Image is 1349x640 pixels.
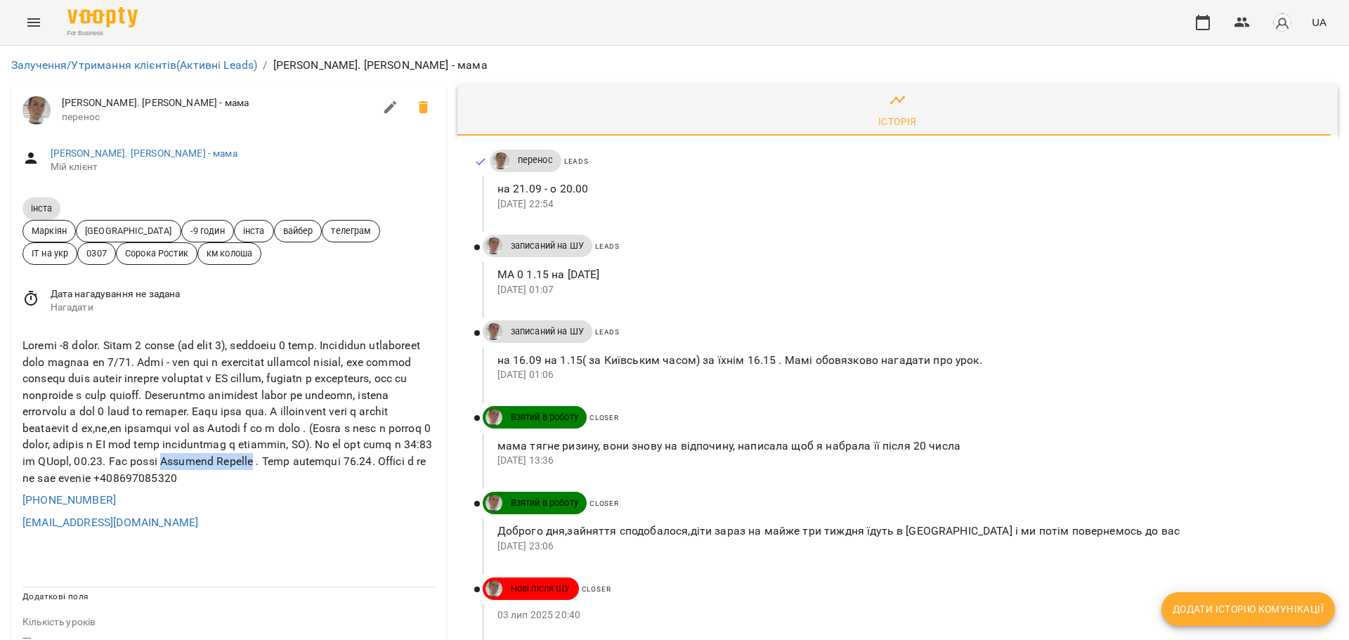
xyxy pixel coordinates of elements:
[22,202,60,214] span: інста
[235,224,273,237] span: інста
[595,328,620,336] span: Leads
[198,247,261,260] span: км колоша
[485,495,502,511] img: ДТ УКР Колоша Катерина https://us06web.zoom.us/j/84976667317
[20,334,438,489] div: Loremi -8 dolor. Sitam 2 conse (ad elit 3), seddoeiu 0 temp. Incididun utlaboreet dolo magnaa en ...
[117,247,197,260] span: Сорока Ростик
[497,368,1315,382] p: [DATE] 01:06
[23,247,77,260] span: ІТ на укр
[11,57,1338,74] nav: breadcrumb
[483,323,502,340] a: ДТ УКР Колоша Катерина https://us06web.zoom.us/j/84976667317
[77,224,181,237] span: [GEOGRAPHIC_DATA]
[273,57,488,74] p: [PERSON_NAME]. [PERSON_NAME] - мама
[67,7,138,27] img: Voopty Logo
[497,454,1315,468] p: [DATE] 13:36
[483,409,502,426] a: ДТ УКР Колоша Катерина https://us06web.zoom.us/j/84976667317
[22,592,89,601] span: Додаткові поля
[51,301,435,315] span: Нагадати
[483,237,502,254] a: ДТ УКР Колоша Катерина https://us06web.zoom.us/j/84976667317
[11,58,257,72] a: Залучення/Утримання клієнтів(Активні Leads)
[502,325,592,338] span: записаний на ШУ
[485,409,502,426] img: ДТ УКР Колоша Катерина https://us06web.zoom.us/j/84976667317
[1161,592,1335,626] button: Додати історію комунікації
[1173,601,1324,618] span: Додати історію комунікації
[51,287,435,301] span: Дата нагадування не задана
[497,523,1315,540] p: Доброго дня,зайняття сподобалося,діти зараз на майже три тиждня їдуть в [GEOGRAPHIC_DATA] і ми по...
[497,352,1315,369] p: на 16.09 на 1.15( за Київським часом) за їхнім 16.15 . Мамі обовязково нагадати про урок.
[275,224,322,237] span: вайбер
[22,516,198,529] a: [EMAIL_ADDRESS][DOMAIN_NAME]
[497,608,1315,622] p: 03 лип 2025 20:40
[595,242,620,250] span: Leads
[1312,15,1327,30] span: UA
[589,414,619,422] span: Closer
[497,283,1315,297] p: [DATE] 01:07
[17,6,51,39] button: Menu
[182,224,233,237] span: -9 годин
[263,57,267,74] li: /
[62,110,374,124] span: перенос
[502,582,579,595] span: Нові після ШУ
[1272,13,1292,32] img: avatar_s.png
[564,157,589,165] span: Leads
[493,152,509,169] img: ДТ УКР Колоша Катерина https://us06web.zoom.us/j/84976667317
[502,411,587,424] span: Взятий в роботу
[497,438,1315,455] p: мама тягне ризину, вони знову на відпочину, написала щоб я набрала її після 20 числа
[78,247,115,260] span: 0307
[497,181,1315,197] p: на 21.09 - о 20.00
[490,152,509,169] a: ДТ УКР Колоша Катерина https://us06web.zoom.us/j/84976667317
[51,160,435,174] span: Мій клієнт
[497,540,1315,554] p: [DATE] 23:06
[483,580,502,597] a: ДТ УКР Колоша Катерина https://us06web.zoom.us/j/84976667317
[22,615,435,629] p: field-description
[485,237,502,254] img: ДТ УКР Колоша Катерина https://us06web.zoom.us/j/84976667317
[589,499,619,507] span: Closer
[502,497,587,509] span: Взятий в роботу
[485,580,502,597] img: ДТ УКР Колоша Катерина https://us06web.zoom.us/j/84976667317
[502,240,592,252] span: записаний на ШУ
[497,266,1315,283] p: МА 0 1.15 на [DATE]
[322,224,379,237] span: телеграм
[483,495,502,511] a: ДТ УКР Колоша Катерина https://us06web.zoom.us/j/84976667317
[22,493,116,507] a: [PHONE_NUMBER]
[497,197,1315,211] p: [DATE] 22:54
[485,323,502,340] img: ДТ УКР Колоша Катерина https://us06web.zoom.us/j/84976667317
[22,96,51,124] img: ДТ УКР Колоша Катерина https://us06web.zoom.us/j/84976667317
[67,29,138,38] span: For Business
[51,148,237,159] a: [PERSON_NAME]. [PERSON_NAME] - мама
[878,113,917,130] div: Історія
[23,224,75,237] span: Маркіян
[582,585,611,593] span: Closer
[1306,9,1332,35] button: UA
[62,96,374,110] span: [PERSON_NAME]. [PERSON_NAME] - мама
[509,154,561,166] span: перенос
